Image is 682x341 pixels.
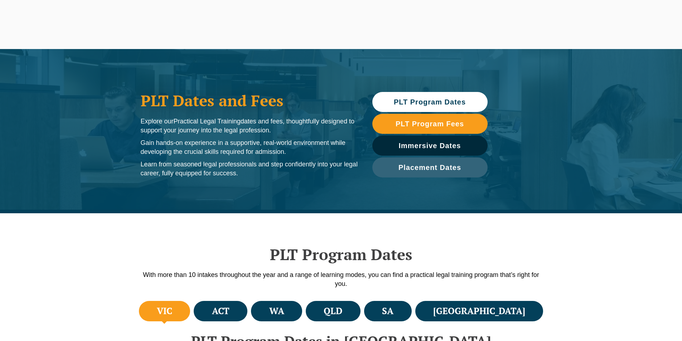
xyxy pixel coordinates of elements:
span: Immersive Dates [399,142,461,149]
h4: WA [269,305,284,317]
a: Placement Dates [372,157,488,177]
span: PLT Program Dates [394,98,466,106]
h2: PLT Program Dates [137,245,545,263]
span: Placement Dates [398,164,461,171]
p: Explore our dates and fees, thoughtfully designed to support your journey into the legal profession. [141,117,358,135]
p: Learn from seasoned legal professionals and step confidently into your legal career, fully equipp... [141,160,358,178]
p: Gain hands-on experience in a supportive, real-world environment while developing the crucial ski... [141,138,358,156]
a: PLT Program Fees [372,114,488,134]
span: PLT Program Fees [396,120,464,127]
h1: PLT Dates and Fees [141,92,358,109]
p: With more than 10 intakes throughout the year and a range of learning modes, you can find a pract... [137,271,545,288]
span: Practical Legal Training [174,118,241,125]
a: PLT Program Dates [372,92,488,112]
h4: VIC [157,305,172,317]
h4: [GEOGRAPHIC_DATA] [433,305,525,317]
a: Immersive Dates [372,136,488,156]
h4: QLD [324,305,342,317]
h4: ACT [212,305,229,317]
h4: SA [382,305,393,317]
